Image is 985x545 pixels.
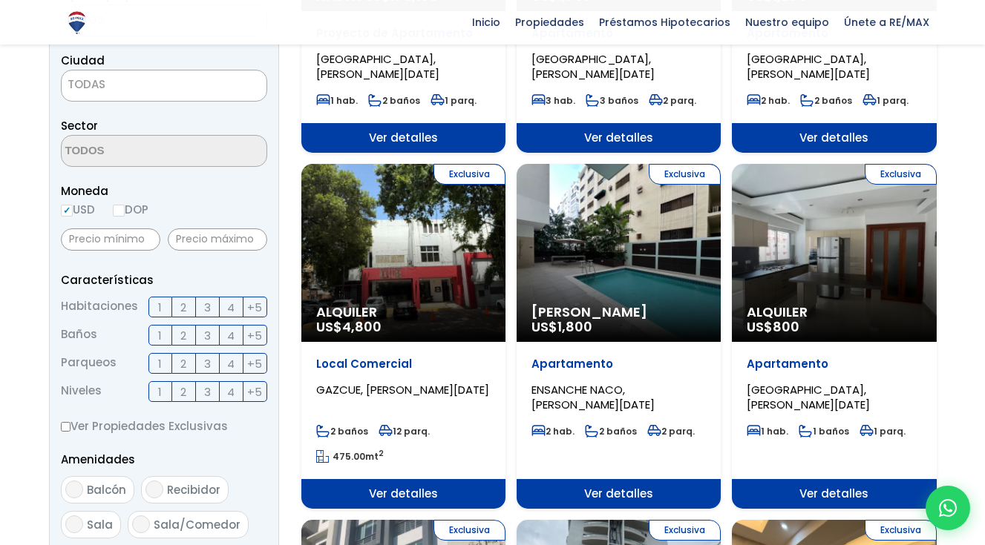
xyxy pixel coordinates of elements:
[732,123,936,153] span: Ver detalles
[433,520,505,541] span: Exclusiva
[158,383,162,401] span: 1
[531,317,592,336] span: US$
[531,51,655,82] span: [GEOGRAPHIC_DATA], [PERSON_NAME][DATE]
[61,118,98,133] span: Sector
[204,326,211,345] span: 3
[301,123,505,153] span: Ver detalles
[379,448,384,459] sup: 2
[61,353,117,374] span: Parqueos
[747,94,790,107] span: 2 hab.
[517,123,721,153] span: Ver detalles
[433,164,505,185] span: Exclusiva
[145,480,163,498] input: Recibidor
[204,354,211,373] span: 3
[747,425,788,437] span: 1 hab.
[168,228,267,251] input: Precio máximo
[227,298,235,317] span: 4
[61,417,267,435] label: Ver Propiedades Exclusivas
[64,10,90,36] img: Logo de REMAX
[649,94,696,107] span: 2 parq.
[158,354,162,373] span: 1
[333,450,365,463] span: 475.00
[557,317,592,336] span: 1,800
[732,479,936,509] span: Ver detalles
[61,70,267,102] span: TODAS
[87,482,126,498] span: Balcón
[61,182,267,200] span: Moneda
[586,94,638,107] span: 3 baños
[508,11,592,33] span: Propiedades
[649,164,721,185] span: Exclusiva
[465,11,508,33] span: Inicio
[61,422,71,432] input: Ver Propiedades Exclusivas
[649,520,721,541] span: Exclusiva
[531,357,706,371] p: Apartamento
[158,326,162,345] span: 1
[316,305,491,320] span: Alquiler
[247,354,262,373] span: +5
[517,164,721,509] a: Exclusiva [PERSON_NAME] US$1,800 Apartamento ENSANCHE NACO, [PERSON_NAME][DATE] 2 hab. 2 baños 2 ...
[61,325,97,346] span: Baños
[301,479,505,509] span: Ver detalles
[61,228,160,251] input: Precio mínimo
[247,326,262,345] span: +5
[517,479,721,509] span: Ver detalles
[61,450,267,469] p: Amenidades
[68,76,105,92] span: TODAS
[747,357,921,371] p: Apartamento
[180,354,186,373] span: 2
[531,305,706,320] span: [PERSON_NAME]
[154,517,240,532] span: Sala/Comedor
[227,354,235,373] span: 4
[747,51,870,82] span: [GEOGRAPHIC_DATA], [PERSON_NAME][DATE]
[113,200,148,219] label: DOP
[61,271,267,289] p: Características
[61,205,73,217] input: USD
[113,205,125,217] input: DOP
[379,425,430,437] span: 12 parq.
[227,383,235,401] span: 4
[316,382,489,397] span: GAZCUE, [PERSON_NAME][DATE]
[61,381,102,402] span: Niveles
[316,51,439,82] span: [GEOGRAPHIC_DATA], [PERSON_NAME][DATE]
[316,425,368,437] span: 2 baños
[316,450,384,463] span: mt
[747,305,921,320] span: Alquiler
[837,11,937,33] span: Únete a RE/MAX
[316,317,382,336] span: US$
[865,520,937,541] span: Exclusiva
[204,298,211,317] span: 3
[585,425,637,437] span: 2 baños
[316,94,358,107] span: 1 hab.
[342,317,382,336] span: 4,800
[747,382,870,412] span: [GEOGRAPHIC_DATA], [PERSON_NAME][DATE]
[799,425,849,437] span: 1 baños
[87,517,113,532] span: Sala
[62,136,206,168] textarea: Search
[647,425,695,437] span: 2 parq.
[61,297,138,317] span: Habitaciones
[167,482,220,498] span: Recibidor
[368,94,420,107] span: 2 baños
[800,94,852,107] span: 2 baños
[180,383,186,401] span: 2
[863,94,909,107] span: 1 parq.
[132,515,150,533] input: Sala/Comedor
[747,317,799,336] span: US$
[531,94,575,107] span: 3 hab.
[247,298,262,317] span: +5
[61,53,105,68] span: Ciudad
[247,383,262,401] span: +5
[431,94,477,107] span: 1 parq.
[531,425,575,437] span: 2 hab.
[592,11,738,33] span: Préstamos Hipotecarios
[180,298,186,317] span: 2
[860,425,906,437] span: 1 parq.
[301,164,505,509] a: Exclusiva Alquiler US$4,800 Local Comercial GAZCUE, [PERSON_NAME][DATE] 2 baños 12 parq. 475.00mt...
[773,317,799,336] span: 800
[65,515,83,533] input: Sala
[61,200,95,219] label: USD
[180,326,186,345] span: 2
[158,298,162,317] span: 1
[204,383,211,401] span: 3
